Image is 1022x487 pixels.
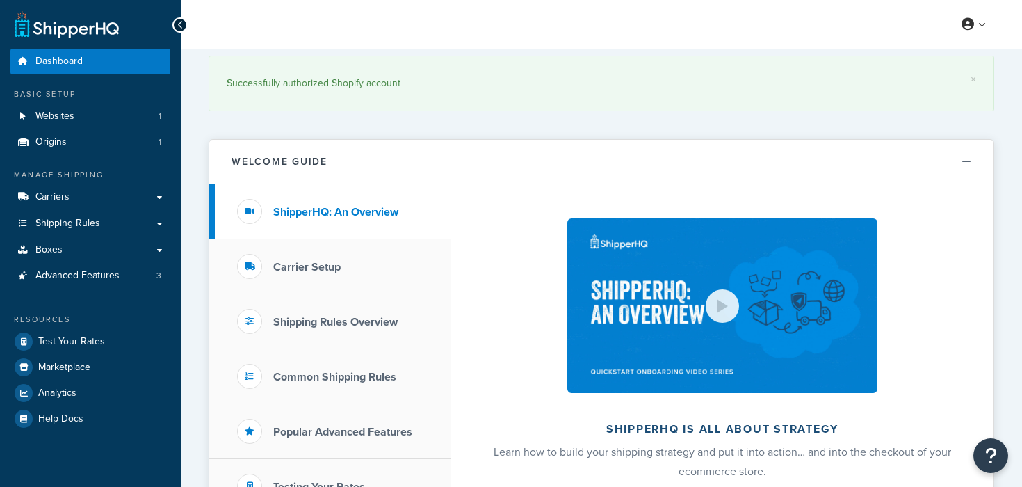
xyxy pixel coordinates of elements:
a: Boxes [10,237,170,263]
h3: Carrier Setup [273,261,341,273]
span: 1 [159,111,161,122]
h2: ShipperHQ is all about strategy [488,423,957,436]
a: Help Docs [10,406,170,431]
button: Open Resource Center [973,438,1008,473]
a: Websites1 [10,104,170,129]
li: Websites [10,104,170,129]
span: Origins [35,136,67,148]
li: Advanced Features [10,263,170,289]
a: Dashboard [10,49,170,74]
h2: Welcome Guide [232,157,327,167]
a: Shipping Rules [10,211,170,237]
span: Analytics [38,388,76,399]
a: Marketplace [10,355,170,380]
span: Test Your Rates [38,336,105,348]
span: Boxes [35,244,63,256]
span: Dashboard [35,56,83,67]
h3: Shipping Rules Overview [273,316,398,328]
div: Manage Shipping [10,169,170,181]
h3: ShipperHQ: An Overview [273,206,398,218]
img: ShipperHQ is all about strategy [567,218,877,393]
a: Origins1 [10,129,170,155]
a: × [971,74,976,85]
span: Advanced Features [35,270,120,282]
a: Carriers [10,184,170,210]
span: 3 [156,270,161,282]
span: Carriers [35,191,70,203]
a: Advanced Features3 [10,263,170,289]
h3: Common Shipping Rules [273,371,396,383]
span: Shipping Rules [35,218,100,230]
div: Resources [10,314,170,326]
div: Basic Setup [10,88,170,100]
div: Successfully authorized Shopify account [227,74,976,93]
span: 1 [159,136,161,148]
a: Analytics [10,381,170,406]
span: Learn how to build your shipping strategy and put it into action… and into the checkout of your e... [494,444,951,479]
a: Test Your Rates [10,329,170,354]
h3: Popular Advanced Features [273,426,412,438]
span: Websites [35,111,74,122]
li: Origins [10,129,170,155]
span: Help Docs [38,413,83,425]
span: Marketplace [38,362,90,374]
button: Welcome Guide [209,140,993,184]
